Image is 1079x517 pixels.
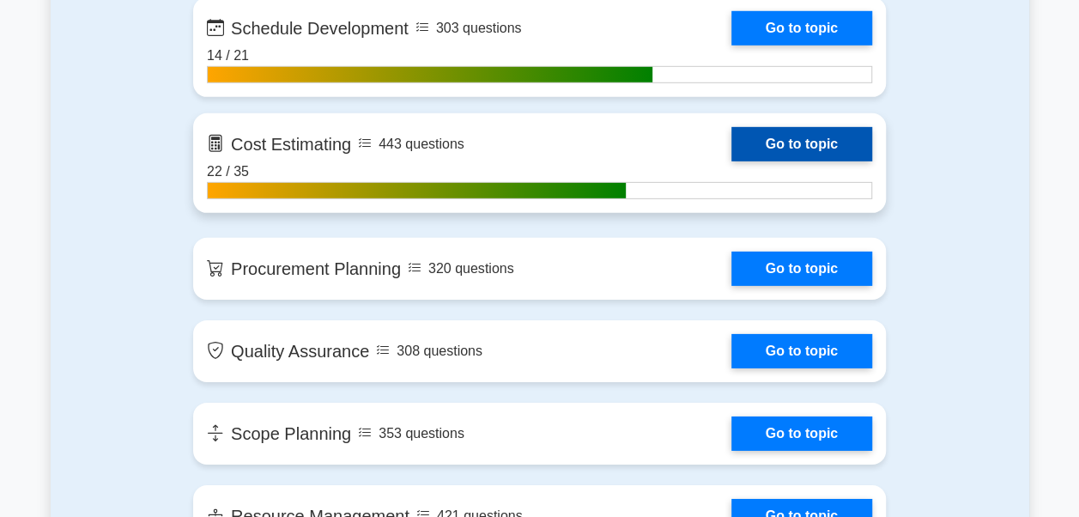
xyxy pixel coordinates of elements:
[731,252,872,286] a: Go to topic
[731,127,872,161] a: Go to topic
[731,417,872,451] a: Go to topic
[731,334,872,368] a: Go to topic
[731,11,872,46] a: Go to topic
